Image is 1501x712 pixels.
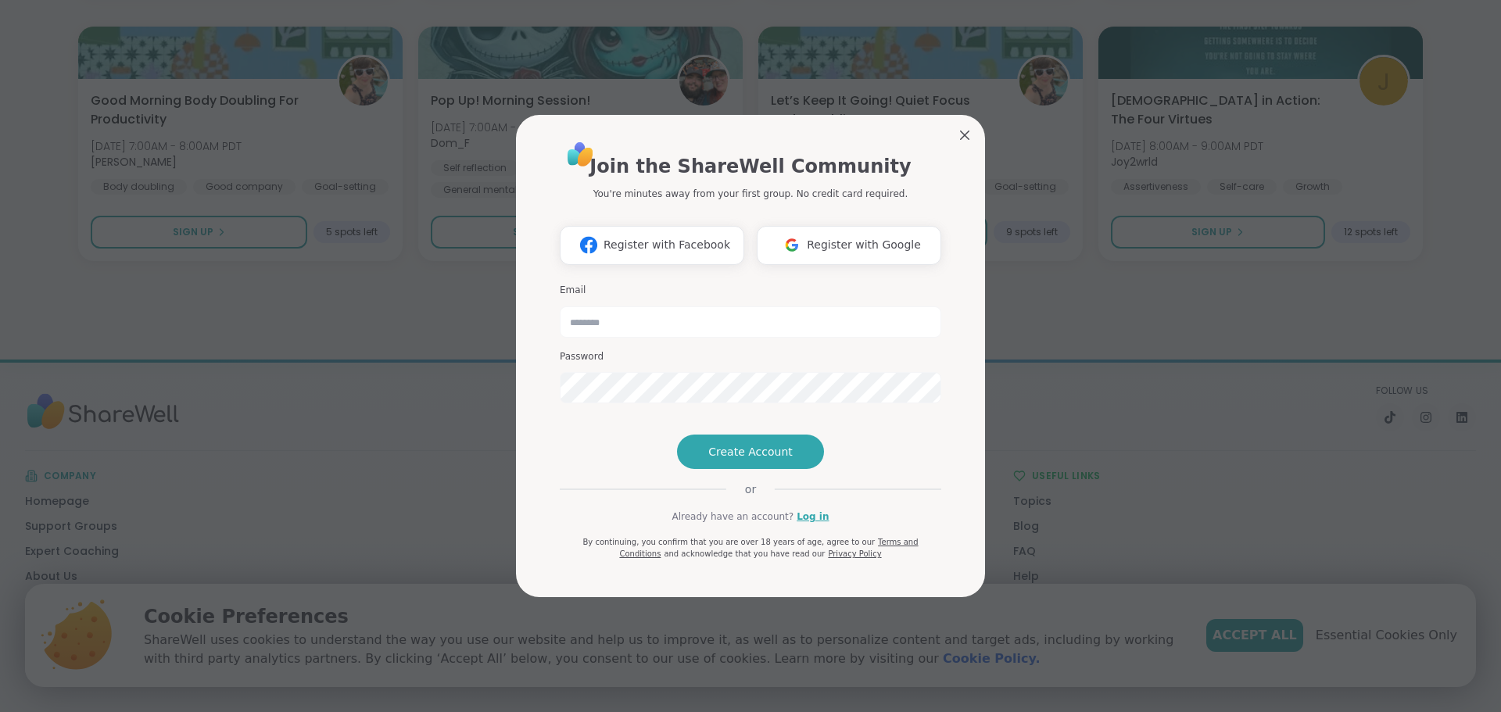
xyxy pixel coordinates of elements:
h3: Email [560,284,941,297]
a: Log in [797,510,829,524]
span: Create Account [708,444,793,460]
img: ShareWell Logomark [574,231,604,259]
span: Already have an account? [672,510,793,524]
p: You're minutes away from your first group. No credit card required. [593,187,908,201]
img: ShareWell Logomark [777,231,807,259]
a: Privacy Policy [828,549,881,558]
button: Register with Facebook [560,226,744,265]
img: ShareWell Logo [563,137,598,172]
span: and acknowledge that you have read our [664,549,825,558]
span: Register with Facebook [604,237,730,253]
span: By continuing, you confirm that you are over 18 years of age, agree to our [582,538,875,546]
h3: Password [560,350,941,363]
a: Terms and Conditions [619,538,918,558]
span: or [726,481,775,497]
h1: Join the ShareWell Community [589,152,911,181]
button: Create Account [677,435,824,469]
span: Register with Google [807,237,921,253]
button: Register with Google [757,226,941,265]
